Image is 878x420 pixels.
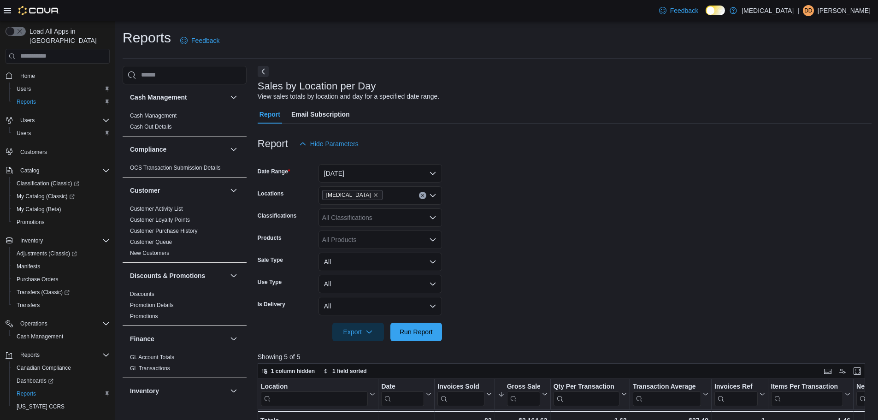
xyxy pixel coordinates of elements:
button: Inventory [130,386,226,396]
a: Reports [13,96,40,107]
span: Customers [17,146,110,158]
button: Finance [228,333,239,344]
div: Date [381,382,424,391]
h3: Report [258,138,288,149]
span: Adjustments (Classic) [13,248,110,259]
label: Use Type [258,278,282,286]
button: Reports [9,387,113,400]
div: View sales totals by location and day for a specified date range. [258,92,439,101]
span: [US_STATE] CCRS [17,403,65,410]
a: Classification (Classic) [9,177,113,190]
div: Qty Per Transaction [553,382,619,391]
span: Hide Parameters [310,139,359,148]
button: Display options [837,366,848,377]
a: Feedback [177,31,223,50]
button: Cash Management [228,92,239,103]
a: Customer Queue [130,239,172,245]
span: Transfers [17,302,40,309]
h3: Compliance [130,145,166,154]
a: New Customers [130,250,169,256]
span: Dd [804,5,812,16]
span: New Customers [130,249,169,257]
p: [MEDICAL_DATA] [742,5,794,16]
span: Users [20,117,35,124]
div: Diego de Azevedo [803,5,814,16]
span: Discounts [130,290,154,298]
span: Classification (Classic) [17,180,79,187]
span: Promotions [17,219,45,226]
span: Catalog [17,165,110,176]
button: Discounts & Promotions [228,270,239,281]
span: Manifests [17,263,40,270]
span: Customer Purchase History [130,227,198,235]
a: Purchase Orders [13,274,62,285]
a: Canadian Compliance [13,362,75,373]
h3: Customer [130,186,160,195]
button: Discounts & Promotions [130,271,226,280]
a: Users [13,83,35,95]
div: Finance [123,352,247,378]
button: Compliance [130,145,226,154]
label: Is Delivery [258,301,285,308]
a: Promotion Details [130,302,174,308]
button: Purchase Orders [9,273,113,286]
button: 1 column hidden [258,366,318,377]
a: Users [13,128,35,139]
h3: Discounts & Promotions [130,271,205,280]
span: Reports [17,98,36,106]
a: Transfers (Classic) [9,286,113,299]
button: 1 field sorted [319,366,371,377]
span: Home [17,70,110,82]
a: Feedback [655,1,702,20]
span: Inventory [17,235,110,246]
button: Catalog [17,165,43,176]
span: Transfers [13,300,110,311]
div: Location [261,382,368,406]
button: All [318,253,442,271]
div: Discounts & Promotions [123,289,247,325]
a: My Catalog (Beta) [13,204,65,215]
div: Gross Sales [507,382,540,391]
button: Reports [17,349,43,361]
button: Users [9,83,113,95]
a: Reports [13,388,40,399]
div: Qty Per Transaction [553,382,619,406]
button: Users [2,114,113,127]
span: Washington CCRS [13,401,110,412]
a: GL Account Totals [130,354,174,361]
span: 1 column hidden [271,367,315,375]
span: Customer Activity List [130,205,183,213]
a: Adjustments (Classic) [13,248,81,259]
a: Customers [17,147,51,158]
a: Classification (Classic) [13,178,83,189]
button: Canadian Compliance [9,361,113,374]
span: Users [17,115,110,126]
button: [US_STATE] CCRS [9,400,113,413]
button: Operations [2,317,113,330]
a: Dashboards [13,375,57,386]
span: Operations [17,318,110,329]
h3: Inventory [130,386,159,396]
div: Compliance [123,162,247,177]
a: Customer Purchase History [130,228,198,234]
div: Invoices Ref [714,382,757,406]
div: Location [261,382,368,391]
button: All [318,297,442,315]
span: [MEDICAL_DATA] [326,190,371,200]
div: Date [381,382,424,406]
button: Promotions [9,216,113,229]
span: Load All Apps in [GEOGRAPHIC_DATA] [26,27,110,45]
label: Classifications [258,212,297,219]
button: Keyboard shortcuts [822,366,833,377]
span: Customer Loyalty Points [130,216,190,224]
a: Cash Management [130,112,177,119]
button: Next [258,66,269,77]
span: Reports [20,351,40,359]
button: Customer [130,186,226,195]
p: Showing 5 of 5 [258,352,872,361]
span: Canadian Compliance [13,362,110,373]
a: Transfers [13,300,43,311]
button: My Catalog (Beta) [9,203,113,216]
a: Cash Management [13,331,67,342]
